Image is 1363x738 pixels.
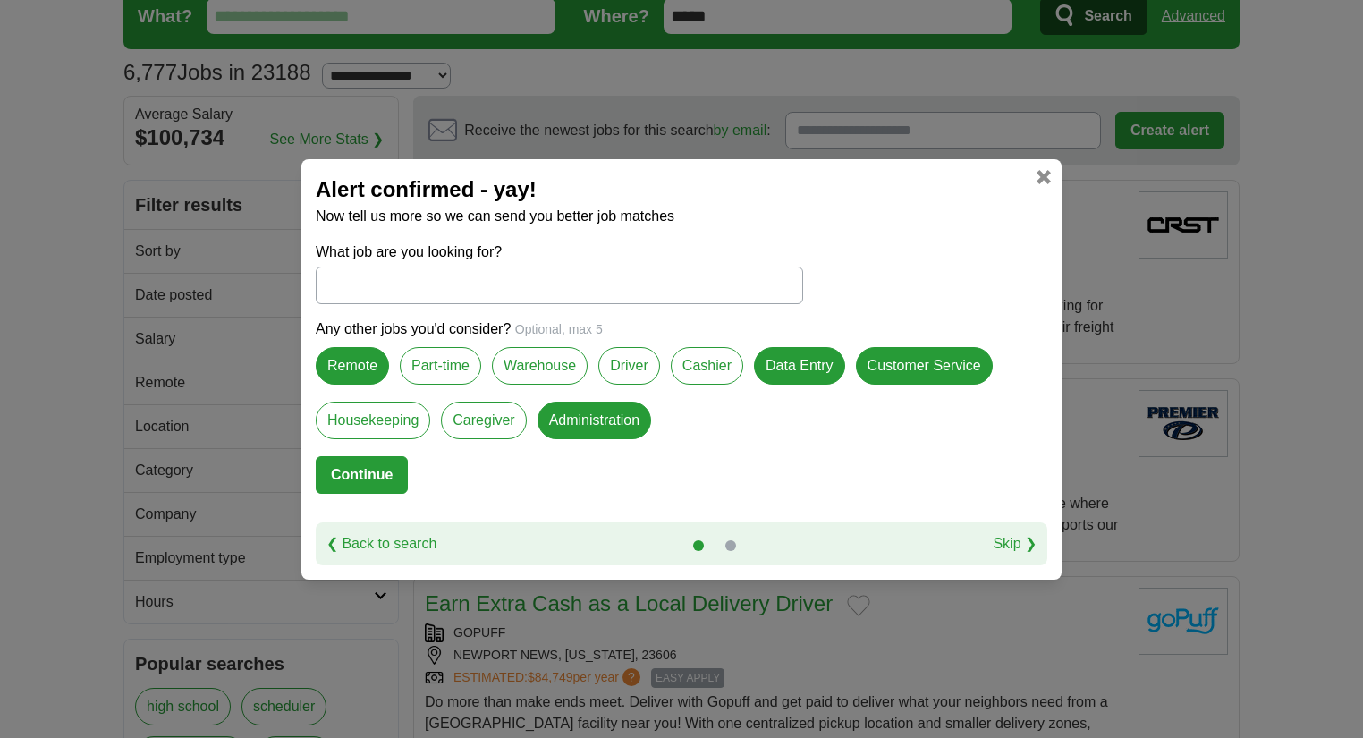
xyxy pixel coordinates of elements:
label: Housekeeping [316,402,430,439]
p: Now tell us more so we can send you better job matches [316,206,1047,227]
label: Administration [538,402,651,439]
label: Data Entry [754,347,845,385]
a: Skip ❯ [993,533,1037,555]
label: Warehouse [492,347,588,385]
label: Caregiver [441,402,526,439]
label: What job are you looking for? [316,242,803,263]
label: Remote [316,347,389,385]
label: Customer Service [856,347,993,385]
span: Optional, max 5 [515,322,603,336]
label: Part-time [400,347,481,385]
label: Cashier [671,347,743,385]
h2: Alert confirmed - yay! [316,174,1047,206]
p: Any other jobs you'd consider? [316,318,1047,340]
a: ❮ Back to search [326,533,436,555]
button: Continue [316,456,408,494]
label: Driver [598,347,660,385]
